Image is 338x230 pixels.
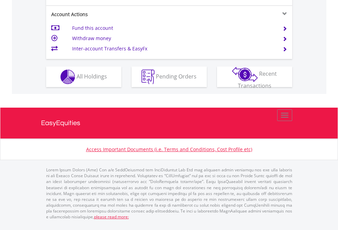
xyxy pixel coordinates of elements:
[46,167,292,220] p: Lorem Ipsum Dolors (Ame) Con a/e SeddOeiusmod tem InciDiduntut Lab Etd mag aliquaen admin veniamq...
[232,67,258,82] img: transactions-zar-wht.png
[60,70,75,84] img: holdings-wht.png
[132,66,207,87] button: Pending Orders
[72,33,274,44] td: Withdraw money
[41,108,297,138] a: EasyEquities
[141,70,154,84] img: pending_instructions-wht.png
[72,23,274,33] td: Fund this account
[86,146,252,153] a: Access Important Documents (i.e. Terms and Conditions, Cost Profile etc)
[72,44,274,54] td: Inter-account Transfers & EasyFx
[77,72,107,80] span: All Holdings
[46,66,121,87] button: All Holdings
[156,72,197,80] span: Pending Orders
[217,66,292,87] button: Recent Transactions
[94,214,129,220] a: please read more:
[46,11,169,18] div: Account Actions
